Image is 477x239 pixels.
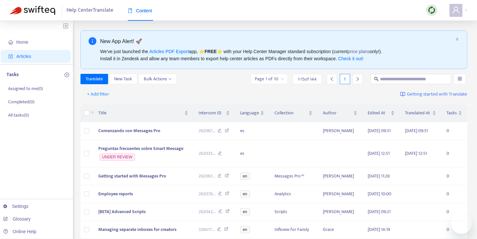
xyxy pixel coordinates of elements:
span: Bulk Actions [144,75,172,83]
th: Intercom ID [193,104,235,122]
td: 0 [441,140,467,167]
span: [DATE] 10:00 [368,190,391,198]
span: home [8,40,13,44]
td: es [235,122,269,140]
a: Online Help [3,229,36,234]
span: Tasks [446,109,457,117]
span: + Add filter [87,90,109,98]
td: Analytics [269,185,318,203]
span: [DATE] 09:51 [368,127,391,134]
button: Translate [80,74,108,84]
span: 262042 ... [199,208,216,215]
span: book [128,8,132,13]
span: [DATE] 09:21 [368,208,391,215]
span: down [168,77,172,81]
span: info-circle [89,37,96,45]
span: Getting started with Messages Pro [98,172,166,180]
th: Language [235,104,269,122]
img: image-link [400,92,405,97]
span: Getting started with Translate [407,91,467,98]
span: [DATE] 12:51 [405,150,427,157]
b: FREE [204,49,216,54]
span: Collection [275,109,307,117]
td: [PERSON_NAME] [318,167,362,185]
td: 0 [441,203,467,221]
button: Bulk Actionsdown [139,74,177,84]
td: Messages Pro™ [269,167,318,185]
span: Preguntas frecuentes sobre Smart Message [98,145,183,152]
p: Assigned to me ( 0 ) [8,85,43,92]
td: [PERSON_NAME] [318,122,362,140]
span: 262067 ... [199,173,215,180]
span: Comenzando con Messages Pro [98,127,160,134]
td: 0 [441,221,467,239]
a: Articles PDF Export [149,49,189,54]
a: Settings [3,204,29,209]
span: Employee reports [98,190,133,198]
span: Content [128,8,152,13]
span: Translate [86,75,103,83]
div: 1 [340,74,350,84]
span: right [355,77,360,81]
th: Collection [269,104,318,122]
button: New Task [109,74,137,84]
span: 262067 ... [199,127,215,134]
span: search [374,77,379,81]
td: Infloww for Fansly [269,221,318,239]
td: Grace [318,221,362,239]
span: en [240,190,250,198]
span: en [240,208,250,215]
td: 0 [441,122,467,140]
span: New Task [114,75,132,83]
p: Tasks [6,71,19,79]
span: [DATE] 12:51 [368,150,390,157]
td: Scripts [269,203,318,221]
span: Managing separate inboxes for creators [98,226,177,233]
span: 1 - 15 of 144 [298,76,317,83]
td: 0 [441,185,467,203]
th: Tasks [441,104,467,122]
span: 262035 ... [199,150,215,157]
span: user [452,6,460,14]
td: [PERSON_NAME] [318,185,362,203]
button: close [455,37,459,41]
img: sync.dc5367851b00ba804db3.png [428,6,436,14]
th: Edited At [362,104,400,122]
span: Help Center Translate [67,4,113,17]
span: account-book [8,54,13,59]
div: New App Alert! 🚀 [100,37,453,45]
span: Translated At [405,109,431,117]
td: es [235,140,269,167]
span: left [330,77,334,81]
iframe: Button to launch messaging window [451,213,472,234]
span: plus-circle [65,73,69,77]
a: Check it out! [338,56,363,61]
td: 0 [441,167,467,185]
th: Title [93,104,193,122]
th: Translated At [400,104,441,122]
button: + Add filter [82,89,114,99]
p: Completed ( 0 ) [8,98,34,105]
p: All tasks ( 0 ) [8,112,29,119]
td: [PERSON_NAME] [318,203,362,221]
span: 262078 ... [199,190,215,198]
div: We've just launched the app, ⭐ ⭐️ with your Help Center Manager standard subscription (current on... [100,48,453,62]
span: [DATE] 09:51 [405,127,428,134]
span: en [240,226,250,233]
span: Articles [16,54,31,59]
span: Author [323,109,352,117]
span: Edited At [368,109,389,117]
th: Author [318,104,362,122]
a: Glossary [3,216,31,222]
span: UNDER REVIEW [100,154,135,161]
a: price plans [348,49,370,54]
a: Getting started with Translate [400,89,467,99]
img: Swifteq [10,6,55,15]
span: Language [240,109,259,117]
span: down [91,110,94,114]
span: en [240,173,250,180]
span: 326417 ... [199,226,214,233]
span: [DATE] 11:28 [368,172,390,180]
span: close [455,37,459,41]
span: [BETA] Advanced Scripts [98,208,146,215]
